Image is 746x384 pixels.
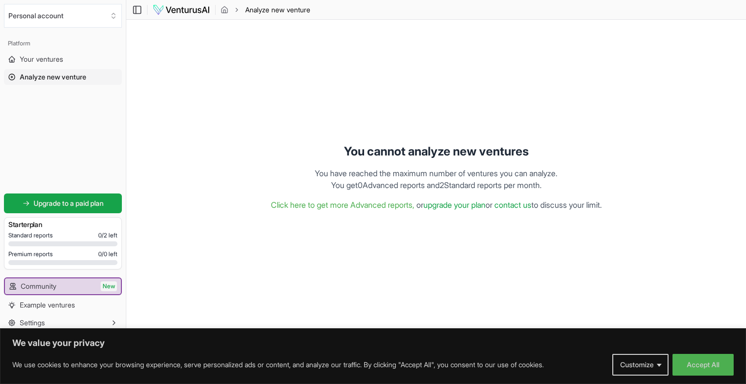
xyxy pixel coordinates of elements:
p: You have reached the maximum number of ventures you can analyze. Y ou get 0 Advanced reports and ... [315,167,558,191]
span: 0 / 2 left [98,231,117,239]
div: Platform [4,36,122,51]
h1: You cannot analyze new ventures [344,144,529,159]
p: We value your privacy [12,337,734,349]
span: Community [21,281,56,291]
button: Settings [4,315,122,331]
span: Settings [20,318,45,328]
span: Upgrade to a paid plan [34,198,104,208]
span: New [101,281,117,291]
span: Your ventures [20,54,63,64]
span: 0 / 0 left [98,250,117,258]
span: Standard reports [8,231,53,239]
a: CommunityNew [5,278,121,294]
h3: Starter plan [8,220,117,230]
a: contact us [494,200,531,210]
nav: breadcrumb [221,5,310,15]
button: Select an organization [4,4,122,28]
a: upgrade your plan [423,200,485,210]
img: logo [152,4,210,16]
span: Analyze new venture [20,72,86,82]
a: Your ventures [4,51,122,67]
span: Example ventures [20,300,75,310]
button: Accept All [672,354,734,376]
span: Analyze new venture [245,5,310,15]
p: We use cookies to enhance your browsing experience, serve personalized ads or content, and analyz... [12,359,544,371]
button: Customize [612,354,669,376]
a: Example ventures [4,297,122,313]
a: Upgrade to a paid plan [4,193,122,213]
a: Analyze new venture [4,69,122,85]
p: or or to discuss your limit. [271,199,602,211]
span: Premium reports [8,250,53,258]
a: Click here to get more Advanced reports, [271,200,414,210]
